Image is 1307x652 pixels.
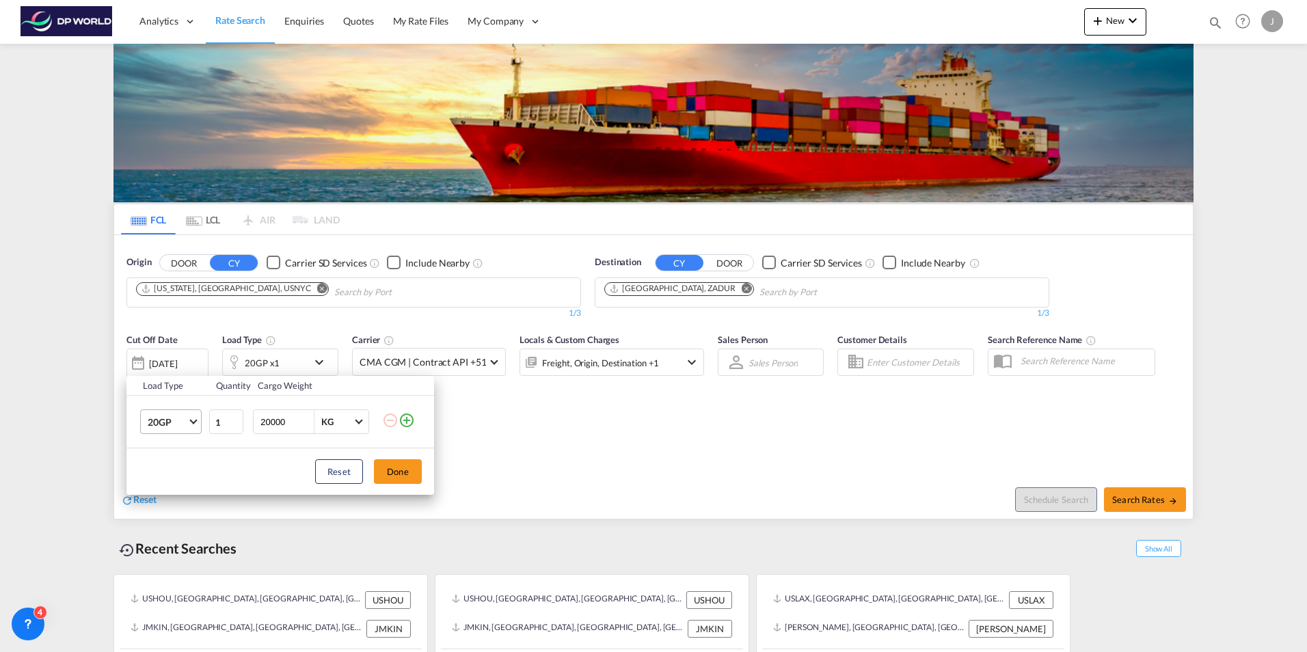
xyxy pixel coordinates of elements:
md-icon: icon-minus-circle-outline [382,412,399,429]
md-icon: icon-plus-circle-outline [399,412,415,429]
th: Quantity [208,376,250,396]
button: Reset [315,459,363,484]
input: Enter Weight [259,410,314,433]
span: 20GP [148,416,187,429]
md-select: Choose: 20GP [140,409,202,434]
input: Qty [209,409,243,434]
div: KG [321,416,334,427]
div: Cargo Weight [258,379,374,392]
button: Done [374,459,422,484]
th: Load Type [126,376,208,396]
